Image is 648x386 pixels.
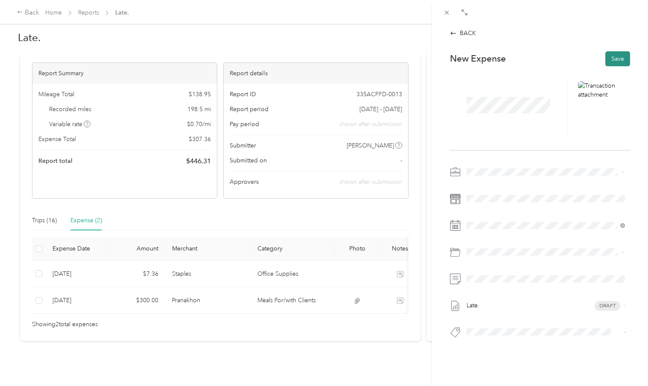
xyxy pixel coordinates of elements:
[605,51,630,66] button: Save
[595,301,620,311] span: Draft
[600,338,648,386] iframe: Everlance-gr Chat Button Frame
[450,29,476,38] div: BACK
[467,303,479,309] span: Late.
[450,53,506,65] p: New Expense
